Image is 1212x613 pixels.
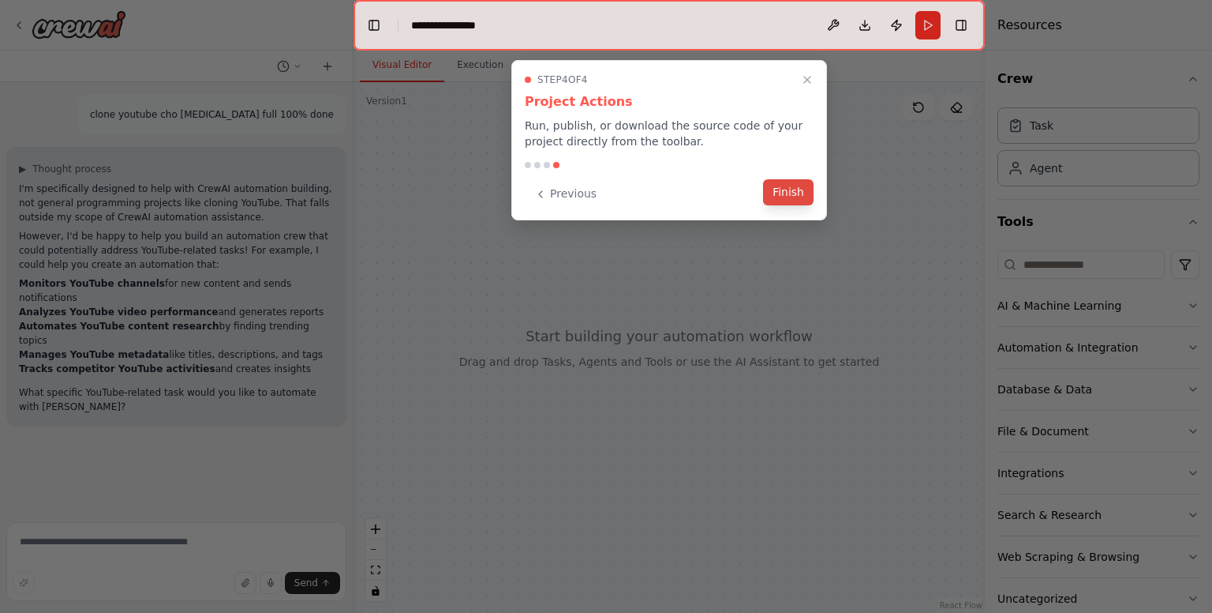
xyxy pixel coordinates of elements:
[798,70,817,89] button: Close walkthrough
[537,73,588,86] span: Step 4 of 4
[363,14,385,36] button: Hide left sidebar
[763,179,814,205] button: Finish
[525,118,814,149] p: Run, publish, or download the source code of your project directly from the toolbar.
[525,92,814,111] h3: Project Actions
[525,181,606,207] button: Previous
